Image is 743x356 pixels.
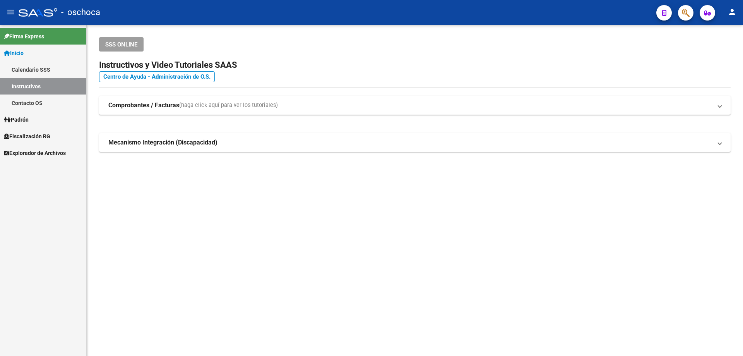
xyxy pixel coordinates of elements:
mat-expansion-panel-header: Comprobantes / Facturas(haga click aquí para ver los tutoriales) [99,96,731,115]
span: - oschoca [61,4,100,21]
span: Firma Express [4,32,44,41]
mat-expansion-panel-header: Mecanismo Integración (Discapacidad) [99,133,731,152]
span: Explorador de Archivos [4,149,66,157]
mat-icon: person [728,7,737,17]
strong: Mecanismo Integración (Discapacidad) [108,138,217,147]
button: SSS ONLINE [99,37,144,52]
a: Centro de Ayuda - Administración de O.S. [99,71,215,82]
mat-icon: menu [6,7,15,17]
span: Inicio [4,49,24,57]
span: Fiscalización RG [4,132,50,141]
span: (haga click aquí para ver los tutoriales) [179,101,278,110]
span: SSS ONLINE [105,41,137,48]
h2: Instructivos y Video Tutoriales SAAS [99,58,731,72]
strong: Comprobantes / Facturas [108,101,179,110]
span: Padrón [4,115,29,124]
iframe: Intercom live chat [717,330,735,348]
